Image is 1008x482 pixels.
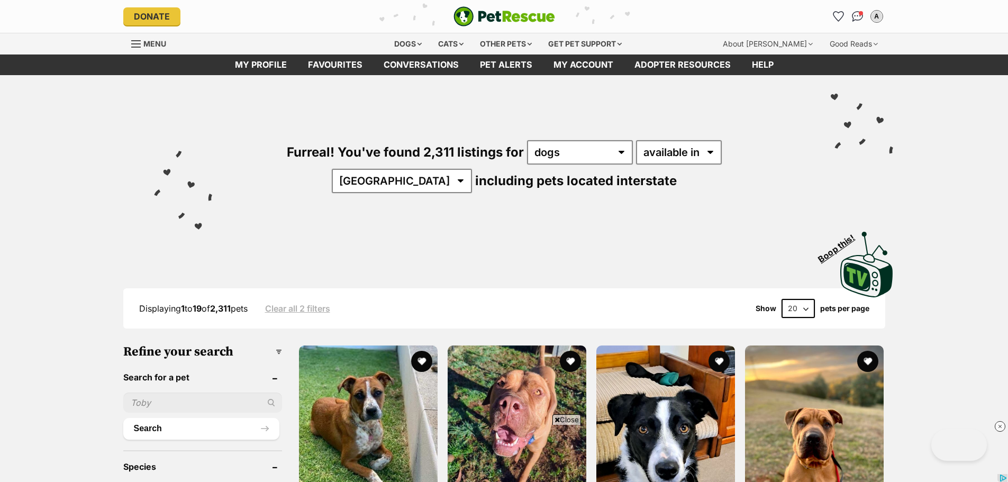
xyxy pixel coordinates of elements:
button: My account [868,8,885,25]
a: Favourites [830,8,847,25]
div: Get pet support [541,33,629,54]
button: favourite [858,351,879,372]
a: Adopter resources [624,54,741,75]
img: PetRescue TV logo [840,232,893,297]
div: Dogs [387,33,429,54]
button: favourite [560,351,581,372]
header: Search for a pet [123,372,282,382]
a: Boop this! [840,222,893,299]
label: pets per page [820,304,869,313]
span: Menu [143,39,166,48]
img: close_rtb.svg [995,421,1005,432]
span: Close [552,414,581,425]
button: favourite [411,351,432,372]
ul: Account quick links [830,8,885,25]
div: About [PERSON_NAME] [715,33,820,54]
span: Furreal! You've found 2,311 listings for [287,144,524,160]
a: PetRescue [453,6,555,26]
img: chat-41dd97257d64d25036548639549fe6c8038ab92f7586957e7f3b1b290dea8141.svg [852,11,863,22]
input: Toby [123,393,282,413]
a: Pet alerts [469,54,543,75]
a: Favourites [297,54,373,75]
a: conversations [373,54,469,75]
strong: 2,311 [210,303,231,314]
strong: 19 [193,303,202,314]
a: Menu [131,33,174,52]
strong: 1 [181,303,185,314]
div: Other pets [473,33,539,54]
a: Donate [123,7,180,25]
h3: Refine your search [123,344,282,359]
a: Clear all 2 filters [265,304,330,313]
span: Boop this! [816,226,865,264]
button: favourite [709,351,730,372]
span: Show [756,304,776,313]
div: Good Reads [822,33,885,54]
a: My account [543,54,624,75]
span: Displaying to of pets [139,303,248,314]
a: My profile [224,54,297,75]
a: Help [741,54,784,75]
img: logo-e224e6f780fb5917bec1dbf3a21bbac754714ae5b6737aabdf751b685950b380.svg [453,6,555,26]
span: including pets located interstate [475,173,677,188]
div: A [871,11,882,22]
a: Conversations [849,8,866,25]
div: Cats [431,33,471,54]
